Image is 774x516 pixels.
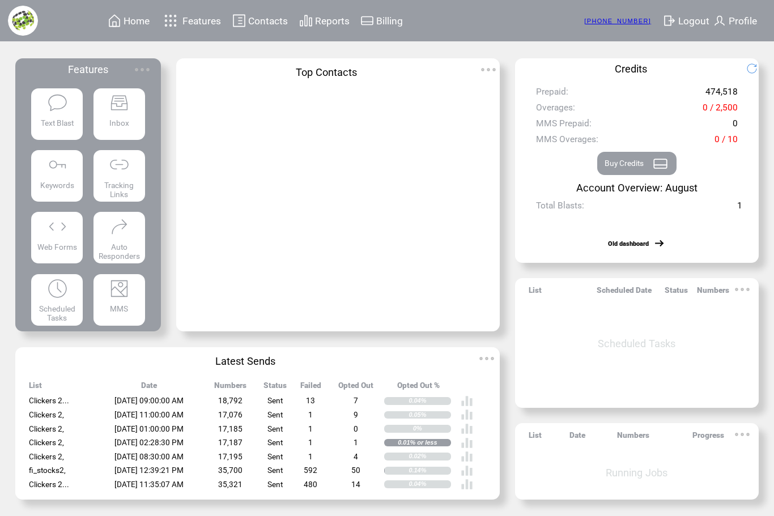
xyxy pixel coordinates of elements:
a: MMS [93,274,145,326]
span: 17,076 [218,410,243,419]
span: Scheduled Tasks [39,304,75,322]
span: 35,700 [218,466,243,475]
img: inbox.svg [109,92,130,113]
span: 0 [354,424,358,433]
span: Opted Out [338,381,373,394]
span: [DATE] 12:39:21 PM [114,466,184,475]
img: ellypsis.svg [131,58,154,81]
img: exit.svg [662,14,676,28]
span: Text Blast [41,118,74,127]
span: 14 [351,480,360,489]
span: Clickers 2, [29,452,64,461]
span: MMS Prepaid: [536,118,592,133]
img: profile.svg [713,14,726,28]
span: Sent [267,480,283,489]
img: ellypsis.svg [477,58,500,81]
span: Failed [300,381,321,394]
span: Sent [267,396,283,405]
span: 18,792 [218,396,243,405]
span: Clickers 2, [29,410,64,419]
span: [DATE] 11:00:00 AM [114,410,184,419]
span: 9 [354,410,358,419]
img: scheduled-tasks.svg [47,278,68,299]
span: Sent [267,438,283,447]
span: 1 [308,452,313,461]
img: poll%20-%20white.svg [461,423,473,435]
span: 480 [304,480,317,489]
img: refresh.png [746,63,766,74]
span: Reports [315,15,350,27]
span: 17,195 [218,452,243,461]
span: fi_stocks2, [29,466,66,475]
span: 1 [737,201,742,215]
img: features.svg [161,11,181,30]
span: Home [124,15,150,27]
span: Credits [615,63,647,75]
span: 1 [308,438,313,447]
span: Numbers [697,285,729,299]
span: Status [665,285,688,299]
div: 0.04% [409,397,451,405]
span: [DATE] 09:00:00 AM [114,396,184,405]
span: 4 [354,452,358,461]
img: poll%20-%20white.svg [461,408,473,421]
span: Clickers 2... [29,480,69,489]
span: List [529,430,542,444]
span: Clickers 2, [29,424,64,433]
span: Features [182,15,221,27]
span: [DATE] 02:28:30 PM [114,438,184,447]
span: 17,187 [218,438,243,447]
img: poll%20-%20white.svg [461,464,473,477]
span: Scheduled Date [597,285,652,299]
span: MMS Overages: [536,134,598,149]
span: Contacts [248,15,288,27]
a: Text Blast [31,88,83,140]
a: Old dashboard [608,240,649,248]
img: poll%20-%20white.svg [461,450,473,463]
a: Web Forms [31,212,83,263]
span: [DATE] 11:35:07 AM [114,480,184,489]
span: Features [68,63,108,75]
span: Running Jobs [606,467,667,479]
a: Profile [711,12,759,29]
span: 1 [308,424,313,433]
span: Clickers 2, [29,438,64,447]
a: Auto Responders [93,212,145,263]
img: keywords.svg [47,154,68,175]
span: Inbox [109,118,129,127]
span: Auto Responders [99,242,140,261]
span: Overages: [536,103,575,117]
a: Logout [661,12,711,29]
img: ellypsis.svg [731,423,754,446]
span: Total Blasts: [536,201,584,215]
span: List [529,285,542,299]
span: Date [141,381,157,394]
img: poll%20-%20white.svg [461,395,473,407]
span: Numbers [214,381,246,394]
div: 0.14% [409,467,451,475]
span: 17,185 [218,424,243,433]
a: Contacts [231,12,290,29]
img: creidtcard.svg [653,156,668,172]
span: List [29,381,42,394]
img: text-blast.svg [47,92,68,113]
a: Keywords [31,150,83,202]
span: Top Contacts [296,66,357,78]
span: [DATE] 08:30:00 AM [114,452,184,461]
span: Profile [729,15,757,27]
span: [DATE] 01:00:00 PM [114,424,184,433]
a: Buy Credits [536,152,738,175]
span: Sent [267,452,283,461]
img: ellypsis.svg [731,278,754,301]
a: Scheduled Tasks [31,274,83,326]
a: Features [159,10,223,32]
img: home.svg [108,14,121,28]
span: Sent [267,466,283,475]
span: 13 [306,396,315,405]
span: Latest Sends [215,355,275,367]
div: 0.05% [409,411,451,419]
span: Sent [267,410,283,419]
span: Web Forms [37,242,77,251]
span: Progress [692,430,724,444]
img: contacts.svg [232,14,246,28]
